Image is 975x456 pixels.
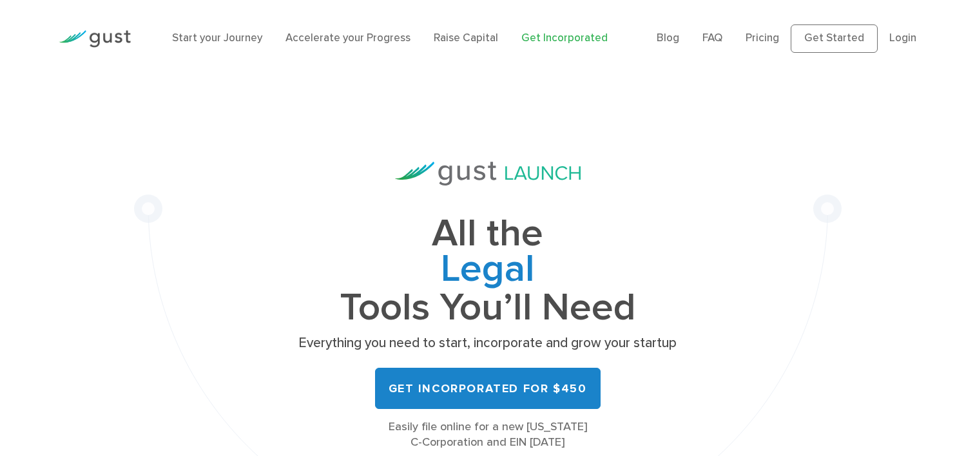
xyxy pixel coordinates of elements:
span: Fundraising [294,252,681,290]
a: Blog [657,32,679,44]
a: Raise Capital [434,32,498,44]
a: Start your Journey [172,32,262,44]
img: Gust Logo [59,30,131,48]
a: FAQ [702,32,722,44]
a: Get Incorporated for $450 [375,368,601,409]
a: Pricing [746,32,779,44]
h1: All the Tools You’ll Need [294,216,681,325]
a: Login [889,32,916,44]
p: Everything you need to start, incorporate and grow your startup [294,334,681,352]
a: Get Started [791,24,878,53]
a: Accelerate your Progress [285,32,410,44]
div: Easily file online for a new [US_STATE] C-Corporation and EIN [DATE] [294,419,681,450]
img: Gust Launch Logo [395,162,581,185]
a: Get Incorporated [521,32,608,44]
